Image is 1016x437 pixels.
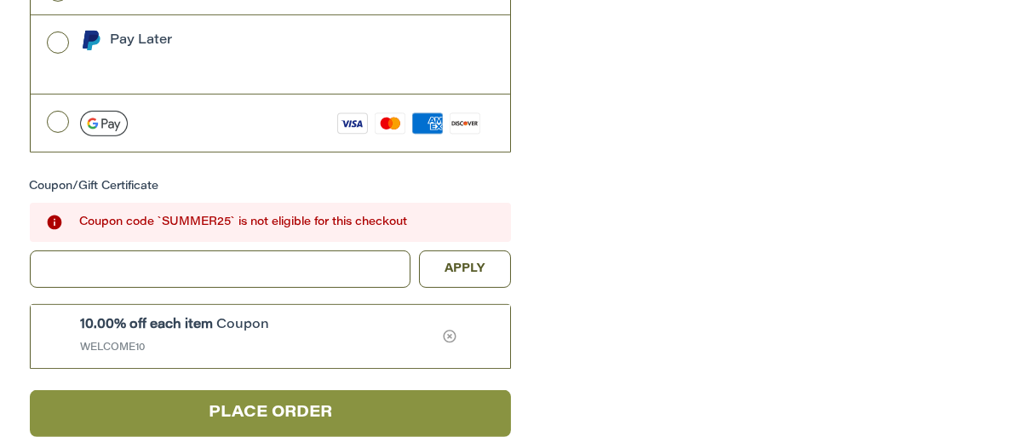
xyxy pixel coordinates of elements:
[80,319,213,331] span: 10.00% off each item
[30,178,511,195] div: Coupon/Gift Certificate
[110,26,428,55] div: Pay Later
[30,390,511,437] button: Place Order
[80,316,437,336] span: Coupon
[80,343,145,353] span: WELCOME10
[80,111,128,136] img: Google Pay icon
[419,250,511,289] button: Apply
[80,30,101,51] img: Pay Later icon
[80,214,495,231] div: Coupon code `SUMMER25` is not eligible for this checkout
[30,250,411,289] input: Gift Certificate or Coupon Code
